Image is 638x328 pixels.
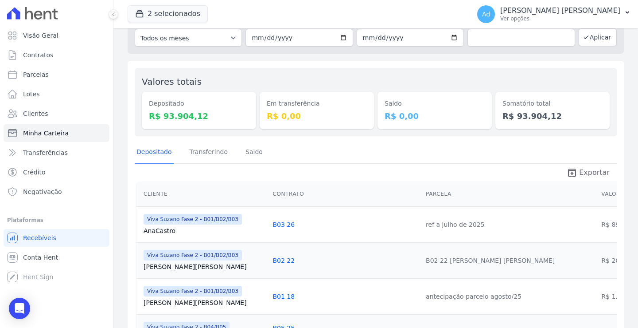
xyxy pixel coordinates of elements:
[7,215,106,225] div: Plataformas
[9,298,30,319] div: Open Intercom Messenger
[422,182,598,207] th: Parcela
[135,141,174,164] a: Depositado
[142,76,202,87] label: Valores totais
[23,109,48,118] span: Clientes
[4,27,109,44] a: Visão Geral
[470,2,638,27] button: Ad [PERSON_NAME] [PERSON_NAME] Ver opções
[426,257,555,264] a: B02 22 [PERSON_NAME] [PERSON_NAME]
[136,182,269,207] th: Cliente
[426,221,485,228] a: ref a julho de 2025
[4,105,109,123] a: Clientes
[385,110,485,122] dd: R$ 0,00
[23,187,62,196] span: Negativação
[4,66,109,83] a: Parcelas
[149,99,249,108] dt: Depositado
[128,5,208,22] button: 2 selecionados
[144,298,265,307] a: [PERSON_NAME][PERSON_NAME]
[482,11,490,17] span: Ad
[560,167,617,180] a: unarchive Exportar
[385,99,485,108] dt: Saldo
[23,233,56,242] span: Recebíveis
[23,51,53,59] span: Contratos
[23,129,69,138] span: Minha Carteira
[4,163,109,181] a: Crédito
[4,183,109,201] a: Negativação
[4,144,109,162] a: Transferências
[23,168,46,177] span: Crédito
[269,182,422,207] th: Contrato
[267,110,367,122] dd: R$ 0,00
[4,124,109,142] a: Minha Carteira
[144,226,265,235] a: AnaCastro
[500,15,620,22] p: Ver opções
[502,110,603,122] dd: R$ 93.904,12
[144,262,265,271] a: [PERSON_NAME][PERSON_NAME]
[502,99,603,108] dt: Somatório total
[23,148,68,157] span: Transferências
[272,221,295,228] a: B03 26
[500,6,620,15] p: [PERSON_NAME] [PERSON_NAME]
[149,110,249,122] dd: R$ 93.904,12
[4,85,109,103] a: Lotes
[144,286,242,296] span: Viva Suzano Fase 2 - B01/B02/B03
[144,250,242,261] span: Viva Suzano Fase 2 - B01/B02/B03
[267,99,367,108] dt: Em transferência
[567,167,577,178] i: unarchive
[144,214,242,225] span: Viva Suzano Fase 2 - B01/B02/B03
[579,167,610,178] span: Exportar
[244,141,265,164] a: Saldo
[23,70,49,79] span: Parcelas
[23,90,40,99] span: Lotes
[23,31,58,40] span: Visão Geral
[579,28,617,46] button: Aplicar
[188,141,230,164] a: Transferindo
[23,253,58,262] span: Conta Hent
[4,229,109,247] a: Recebíveis
[272,293,295,300] a: B01 18
[4,249,109,266] a: Conta Hent
[272,257,295,264] a: B02 22
[4,46,109,64] a: Contratos
[426,293,521,300] a: antecipação parcelo agosto/25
